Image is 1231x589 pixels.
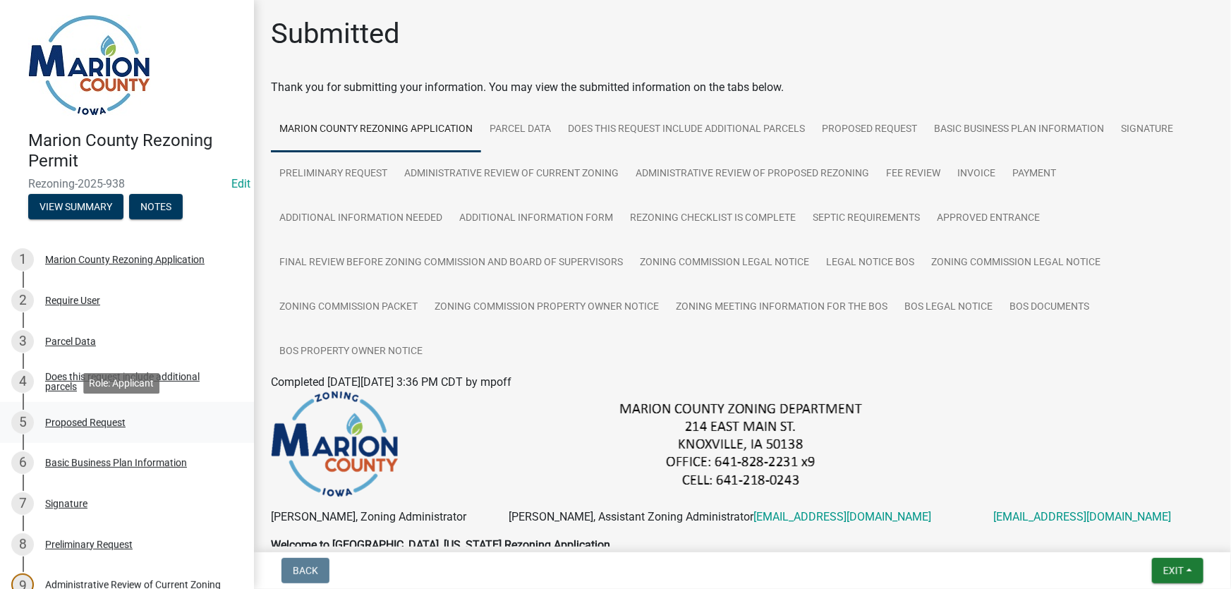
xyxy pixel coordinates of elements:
a: Administrative Review of Proposed Rezoning [627,152,878,197]
a: Signature [1112,107,1182,152]
img: image_9f8404af-8c97-4870-900b-04c0fa84813f.png [399,399,1086,489]
a: [EMAIL_ADDRESS][DOMAIN_NAME] [753,510,931,523]
button: Back [281,558,329,583]
img: image_4b049342-7f78-4548-8ab4-4c8d745dd02a.png [271,391,399,497]
a: Basic Business Plan Information [926,107,1112,152]
a: Additional Information Form [451,196,621,241]
div: 8 [11,533,34,556]
a: Edit [231,177,250,190]
button: View Summary [28,194,123,219]
div: 4 [11,370,34,393]
h4: Marion County Rezoning Permit [28,130,243,171]
wm-modal-confirm: Notes [129,202,183,213]
wm-modal-confirm: Edit Application Number [231,177,250,190]
div: Marion County Rezoning Application [45,255,205,265]
p: [PERSON_NAME], Zoning Administrator [PERSON_NAME], Assistant Zoning Administrator [271,509,1214,526]
a: Payment [1004,152,1065,197]
strong: Welcome to [GEOGRAPHIC_DATA], [US_STATE] Rezoning Application [271,538,610,552]
a: Septic Requirements [804,196,928,241]
div: Role: Applicant [83,373,159,394]
a: BOS Property Owner Notice [271,329,431,375]
div: 3 [11,330,34,353]
a: Zoning Commission Legal notice [923,241,1109,286]
span: Completed [DATE][DATE] 3:36 PM CDT by mpoff [271,375,511,389]
a: Approved Entrance [928,196,1048,241]
a: Zoning Commission Legal notice [631,241,818,286]
div: Proposed Request [45,418,126,427]
div: 2 [11,289,34,312]
a: Legal notice BOS [818,241,923,286]
a: Rezoning Checklist is Complete [621,196,804,241]
a: Parcel Data [481,107,559,152]
img: Marion County, Iowa [28,15,150,116]
button: Exit [1152,558,1203,583]
a: Preliminary Request [271,152,396,197]
span: Back [293,565,318,576]
div: Parcel Data [45,336,96,346]
a: Proposed Request [813,107,926,152]
wm-modal-confirm: Summary [28,202,123,213]
div: Basic Business Plan Information [45,458,187,468]
div: Require User [45,296,100,305]
h1: Submitted [271,17,400,51]
div: Preliminary Request [45,540,133,549]
a: BOS Documents [1001,285,1098,330]
a: Final Review Before Zoning Commission and Board of Supervisors [271,241,631,286]
div: 7 [11,492,34,515]
a: BOS Legal Notice [896,285,1001,330]
a: Fee Review [878,152,949,197]
div: Signature [45,499,87,509]
a: Zoning Meeting Information For the BOS [667,285,896,330]
a: Administrative Review of Current Zoning [396,152,627,197]
button: Notes [129,194,183,219]
div: 6 [11,451,34,474]
div: 5 [11,411,34,434]
div: Thank you for submitting your information. You may view the submitted information on the tabs below. [271,79,1214,96]
a: [EMAIL_ADDRESS][DOMAIN_NAME] [993,510,1171,523]
a: Marion County Rezoning Application [271,107,481,152]
div: 1 [11,248,34,271]
a: Does this request include additional parcels [559,107,813,152]
div: Does this request include additional parcels [45,372,231,391]
a: Zoning commission packet [271,285,426,330]
a: Invoice [949,152,1004,197]
span: Rezoning-2025-938 [28,177,226,190]
span: Exit [1163,565,1184,576]
a: Additional Information Needed [271,196,451,241]
a: Zoning Commission property owner notice [426,285,667,330]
